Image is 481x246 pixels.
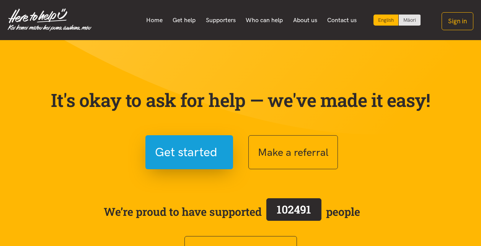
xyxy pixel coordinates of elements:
a: Contact us [322,12,362,28]
a: 102491 [262,197,326,227]
a: Who can help [241,12,288,28]
button: Make a referral [248,135,338,169]
a: Get help [168,12,201,28]
button: Sign in [442,12,473,30]
span: Get started [155,142,217,162]
span: We’re proud to have supported people [104,197,360,227]
a: Supporters [201,12,241,28]
img: Home [8,8,91,31]
a: Switch to Te Reo Māori [399,15,421,26]
button: Get started [145,135,233,169]
div: Language toggle [373,15,421,26]
p: It's okay to ask for help — we've made it easy! [49,89,432,111]
a: About us [288,12,323,28]
span: 102491 [277,202,311,217]
a: Home [141,12,168,28]
div: Current language [373,15,399,26]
